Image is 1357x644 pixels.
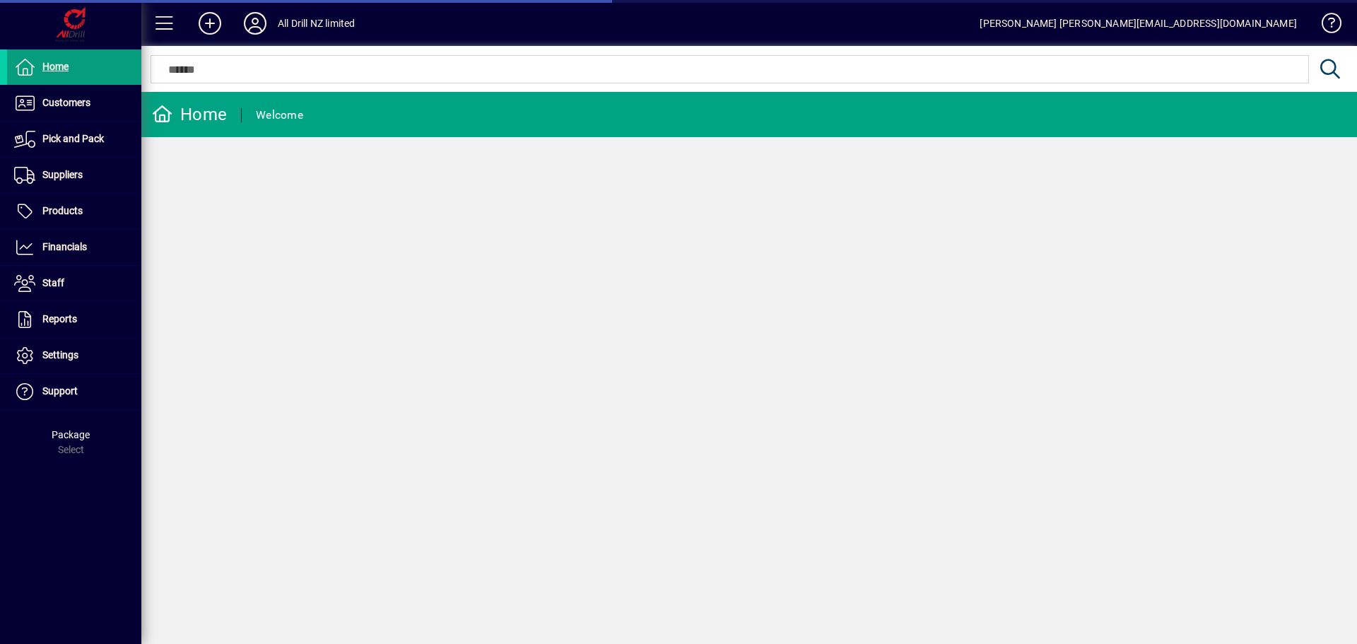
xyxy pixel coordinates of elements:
span: Customers [42,97,90,108]
span: Products [42,205,83,216]
span: Package [52,429,90,440]
div: [PERSON_NAME] [PERSON_NAME][EMAIL_ADDRESS][DOMAIN_NAME] [980,12,1297,35]
button: Profile [233,11,278,36]
a: Knowledge Base [1311,3,1339,49]
a: Reports [7,302,141,337]
a: Products [7,194,141,229]
span: Suppliers [42,169,83,180]
div: All Drill NZ limited [278,12,356,35]
div: Home [152,103,227,126]
a: Settings [7,338,141,373]
a: Support [7,374,141,409]
span: Home [42,61,69,72]
a: Customers [7,86,141,121]
a: Staff [7,266,141,301]
a: Pick and Pack [7,122,141,157]
span: Settings [42,349,78,361]
button: Add [187,11,233,36]
a: Financials [7,230,141,265]
span: Support [42,385,78,397]
div: Welcome [256,104,303,127]
a: Suppliers [7,158,141,193]
span: Staff [42,277,64,288]
span: Reports [42,313,77,324]
span: Financials [42,241,87,252]
span: Pick and Pack [42,133,104,144]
